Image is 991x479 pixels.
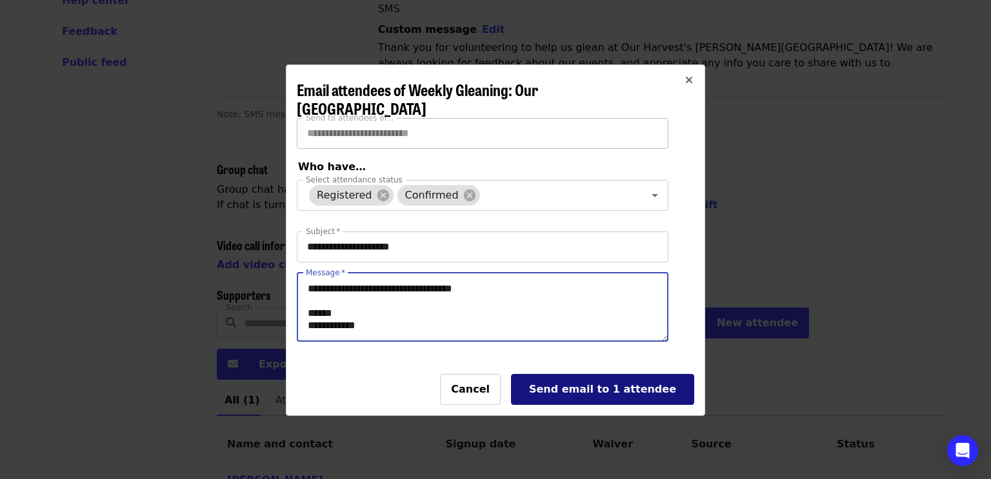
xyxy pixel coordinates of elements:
span: Email attendees of Weekly Gleaning: Our [GEOGRAPHIC_DATA] [297,78,538,119]
i: times icon [685,74,693,86]
span: Registered [309,189,380,201]
div: Registered [309,185,394,206]
label: Message [306,269,345,277]
label: Send to attendees of... [306,114,394,122]
label: Subject [306,228,340,235]
span: Confirmed [397,189,466,201]
div: Send email to 1 attendee [522,382,683,397]
button: Send email to 1 attendee [511,374,694,405]
div: Confirmed [397,185,480,206]
textarea: Message [297,273,668,341]
button: Close [674,65,705,96]
button: Open [646,186,664,204]
input: Send to attendees of... [297,118,668,149]
div: Open Intercom Messenger [947,435,978,466]
span: Who have… [298,161,366,173]
label: Select attendance status [306,176,403,184]
button: Cancel [440,374,501,405]
input: Subject [297,231,668,262]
